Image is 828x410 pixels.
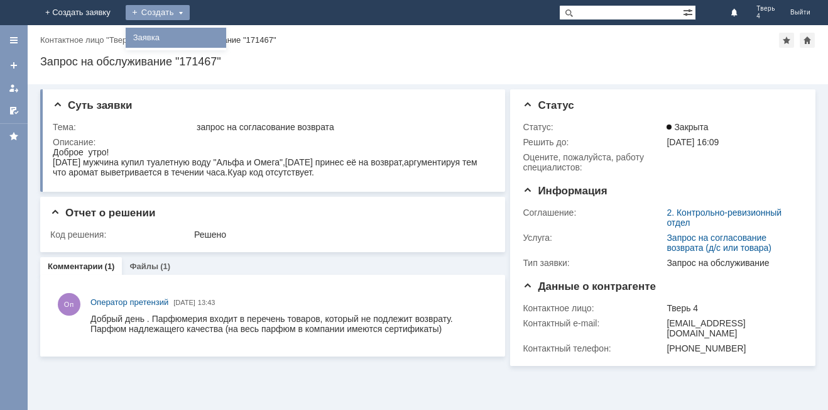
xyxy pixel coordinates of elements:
[667,208,782,228] a: 2. Контрольно-ревизионный отдел
[523,152,664,172] div: Oцените, пожалуйста, работу специалистов:
[90,296,168,309] a: Оператор претензий
[146,35,276,45] div: Запрос на обслуживание "171467"
[667,318,797,338] div: [EMAIL_ADDRESS][DOMAIN_NAME]
[40,35,146,45] div: /
[160,262,170,271] div: (1)
[40,35,141,45] a: Контактное лицо "Тверь 4"
[523,280,656,292] span: Данные о контрагенте
[4,78,24,98] a: Мои заявки
[48,262,103,271] a: Комментарии
[779,33,794,48] div: Добавить в избранное
[523,185,607,197] span: Информация
[667,343,797,353] div: [PHONE_NUMBER]
[40,55,815,68] div: Запрос на обслуживание "171467"
[523,258,664,268] div: Тип заявки:
[4,55,24,75] a: Создать заявку
[53,99,132,111] span: Суть заявки
[523,99,574,111] span: Статус
[90,297,168,307] span: Оператор претензий
[198,299,215,306] span: 13:43
[667,258,797,268] div: Запрос на обслуживание
[53,122,194,132] div: Тема:
[683,6,695,18] span: Расширенный поиск
[523,343,664,353] div: Контактный телефон:
[128,30,224,45] a: Заявка
[50,230,192,240] div: Код решения:
[126,5,190,20] div: Создать
[173,299,195,306] span: [DATE]
[667,137,719,147] span: [DATE] 16:09
[523,137,664,147] div: Решить до:
[523,122,664,132] div: Статус:
[523,208,664,218] div: Соглашение:
[667,233,771,253] a: Запрос на согласование возврата (д/с или товара)
[756,13,775,20] span: 4
[523,233,664,243] div: Услуга:
[105,262,115,271] div: (1)
[129,262,158,271] a: Файлы
[523,318,664,328] div: Контактный e-mail:
[667,122,708,132] span: Закрыта
[523,303,664,313] div: Контактное лицо:
[800,33,815,48] div: Сделать домашней страницей
[667,303,797,313] div: Тверь 4
[756,5,775,13] span: Тверь
[194,230,488,240] div: Решено
[50,207,155,219] span: Отчет о решении
[4,101,24,121] a: Мои согласования
[53,137,491,147] div: Описание:
[197,122,488,132] div: запрос на согласование возврата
